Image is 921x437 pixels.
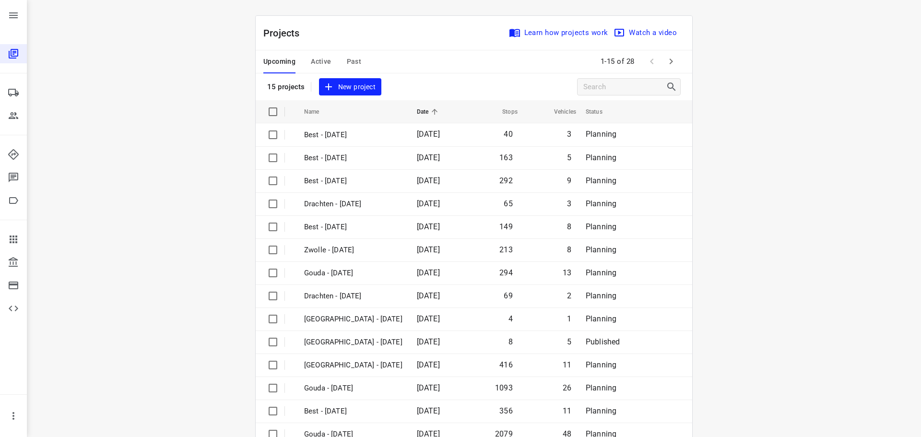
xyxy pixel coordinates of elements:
[417,406,440,415] span: [DATE]
[499,406,513,415] span: 356
[586,245,616,254] span: Planning
[499,153,513,162] span: 163
[542,106,576,118] span: Vehicles
[304,383,402,394] p: Gouda - Thursday
[417,291,440,300] span: [DATE]
[417,222,440,231] span: [DATE]
[417,245,440,254] span: [DATE]
[499,360,513,369] span: 416
[563,268,571,277] span: 13
[417,176,440,185] span: [DATE]
[586,268,616,277] span: Planning
[586,176,616,185] span: Planning
[304,176,402,187] p: Best - Tuesday
[586,130,616,139] span: Planning
[417,337,440,346] span: [DATE]
[563,383,571,392] span: 26
[417,199,440,208] span: [DATE]
[267,83,305,91] p: 15 projects
[504,199,512,208] span: 65
[417,153,440,162] span: [DATE]
[325,81,376,93] span: New project
[304,314,402,325] p: Antwerpen - Thursday
[304,222,402,233] p: Best - Friday
[304,106,332,118] span: Name
[304,360,402,371] p: Zwolle - Thursday
[567,337,571,346] span: 5
[304,130,402,141] p: Best - Friday
[586,360,616,369] span: Planning
[661,52,681,71] span: Next Page
[586,291,616,300] span: Planning
[563,406,571,415] span: 11
[642,52,661,71] span: Previous Page
[567,199,571,208] span: 3
[417,360,440,369] span: [DATE]
[417,130,440,139] span: [DATE]
[304,406,402,417] p: Best - Thursday
[490,106,518,118] span: Stops
[263,26,307,40] p: Projects
[583,80,666,94] input: Search projects
[567,291,571,300] span: 2
[508,314,513,323] span: 4
[304,199,402,210] p: Drachten - Friday
[263,56,295,68] span: Upcoming
[417,106,441,118] span: Date
[311,56,331,68] span: Active
[504,130,512,139] span: 40
[304,268,402,279] p: Gouda - Friday
[499,268,513,277] span: 294
[304,291,402,302] p: Drachten - Thursday
[508,337,513,346] span: 8
[567,314,571,323] span: 1
[499,222,513,231] span: 149
[666,81,680,93] div: Search
[586,406,616,415] span: Planning
[563,360,571,369] span: 11
[567,153,571,162] span: 5
[499,176,513,185] span: 292
[567,222,571,231] span: 8
[586,383,616,392] span: Planning
[586,222,616,231] span: Planning
[417,383,440,392] span: [DATE]
[586,337,620,346] span: Published
[567,245,571,254] span: 8
[586,153,616,162] span: Planning
[504,291,512,300] span: 69
[567,130,571,139] span: 3
[495,383,513,392] span: 1093
[347,56,362,68] span: Past
[304,153,402,164] p: Best - Thursday
[499,245,513,254] span: 213
[417,314,440,323] span: [DATE]
[586,314,616,323] span: Planning
[304,245,402,256] p: Zwolle - Friday
[304,337,402,348] p: Gemeente Rotterdam - Thursday
[319,78,381,96] button: New project
[597,51,638,72] span: 1-15 of 28
[417,268,440,277] span: [DATE]
[567,176,571,185] span: 9
[586,106,615,118] span: Status
[586,199,616,208] span: Planning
